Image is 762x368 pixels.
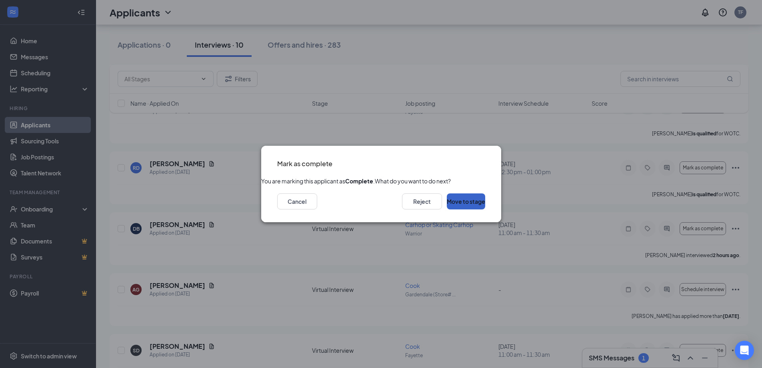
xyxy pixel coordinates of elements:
span: You are marking this applicant as . [261,177,375,185]
button: Move to stage [447,193,485,209]
div: Open Intercom Messenger [735,341,754,360]
span: What do you want to do next? [375,177,451,185]
h3: Mark as complete [277,159,332,169]
b: Complete [345,177,373,185]
button: Reject [402,193,442,209]
button: Cancel [277,193,317,209]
